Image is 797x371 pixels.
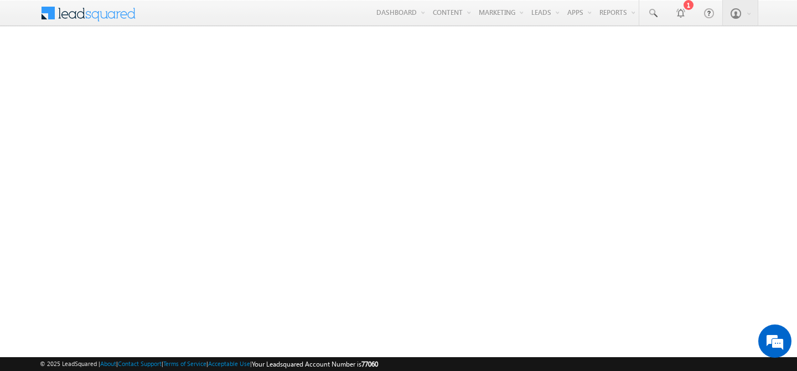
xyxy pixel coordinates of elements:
[163,360,206,367] a: Terms of Service
[100,360,116,367] a: About
[40,359,378,369] span: © 2025 LeadSquared | | | | |
[361,360,378,368] span: 77060
[118,360,162,367] a: Contact Support
[208,360,250,367] a: Acceptable Use
[252,360,378,368] span: Your Leadsquared Account Number is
